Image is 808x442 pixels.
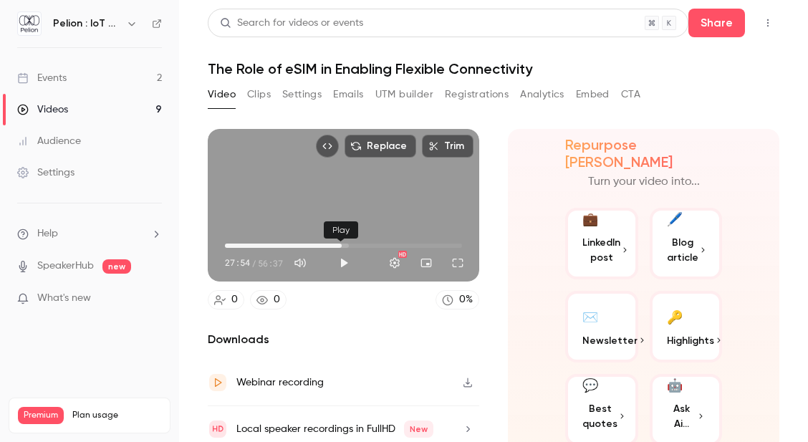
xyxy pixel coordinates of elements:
[324,221,358,239] div: Play
[250,290,287,309] a: 0
[582,235,620,265] span: LinkedIn post
[258,256,283,269] span: 56:37
[282,83,322,106] button: Settings
[404,421,433,438] span: New
[18,407,64,424] span: Premium
[667,401,697,431] span: Ask Ai...
[330,249,358,277] button: Play
[443,249,472,277] button: Full screen
[565,291,638,362] button: ✉️Newsletter
[17,71,67,85] div: Events
[333,83,363,106] button: Emails
[667,333,714,348] span: Highlights
[520,83,564,106] button: Analytics
[667,305,683,327] div: 🔑
[582,305,598,327] div: ✉️
[650,291,723,362] button: 🔑Highlights
[667,235,698,265] span: Blog article
[582,210,598,229] div: 💼
[398,251,407,258] div: HD
[274,292,280,307] div: 0
[37,291,91,306] span: What's new
[37,226,58,241] span: Help
[37,259,94,274] a: SpeakerHub
[436,290,479,309] a: 0%
[582,376,598,395] div: 💬
[316,135,339,158] button: Embed video
[565,208,638,279] button: 💼LinkedIn post
[412,249,441,277] button: Turn on miniplayer
[667,376,683,395] div: 🤖
[17,134,81,148] div: Audience
[18,12,41,35] img: Pelion : IoT Connectivity Made Effortless
[756,11,779,34] button: Top Bar Actions
[225,256,250,269] span: 27:54
[459,292,473,307] div: 0 %
[380,249,409,277] button: Settings
[422,135,473,158] button: Trim
[53,16,120,31] h6: Pelion : IoT Connectivity Made Effortless
[102,259,131,274] span: new
[208,83,236,106] button: Video
[72,410,161,421] span: Plan usage
[17,226,162,241] li: help-dropdown-opener
[247,83,271,106] button: Clips
[650,208,723,279] button: 🖊️Blog article
[565,136,722,170] h2: Repurpose [PERSON_NAME]
[145,292,162,305] iframe: Noticeable Trigger
[231,292,238,307] div: 0
[582,333,638,348] span: Newsletter
[688,9,745,37] button: Share
[208,331,479,348] h2: Downloads
[236,374,324,391] div: Webinar recording
[286,249,314,277] button: Mute
[236,421,433,438] div: Local speaker recordings in FullHD
[225,256,283,269] div: 27:54
[17,165,74,180] div: Settings
[208,60,779,77] h1: The Role of eSIM in Enabling Flexible Connectivity
[667,210,683,229] div: 🖊️
[375,83,433,106] button: UTM builder
[588,173,700,191] p: Turn your video into...
[251,256,256,269] span: /
[621,83,640,106] button: CTA
[582,401,617,431] span: Best quotes
[17,102,68,117] div: Videos
[345,135,416,158] button: Replace
[445,83,509,106] button: Registrations
[576,83,610,106] button: Embed
[208,290,244,309] a: 0
[220,16,363,31] div: Search for videos or events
